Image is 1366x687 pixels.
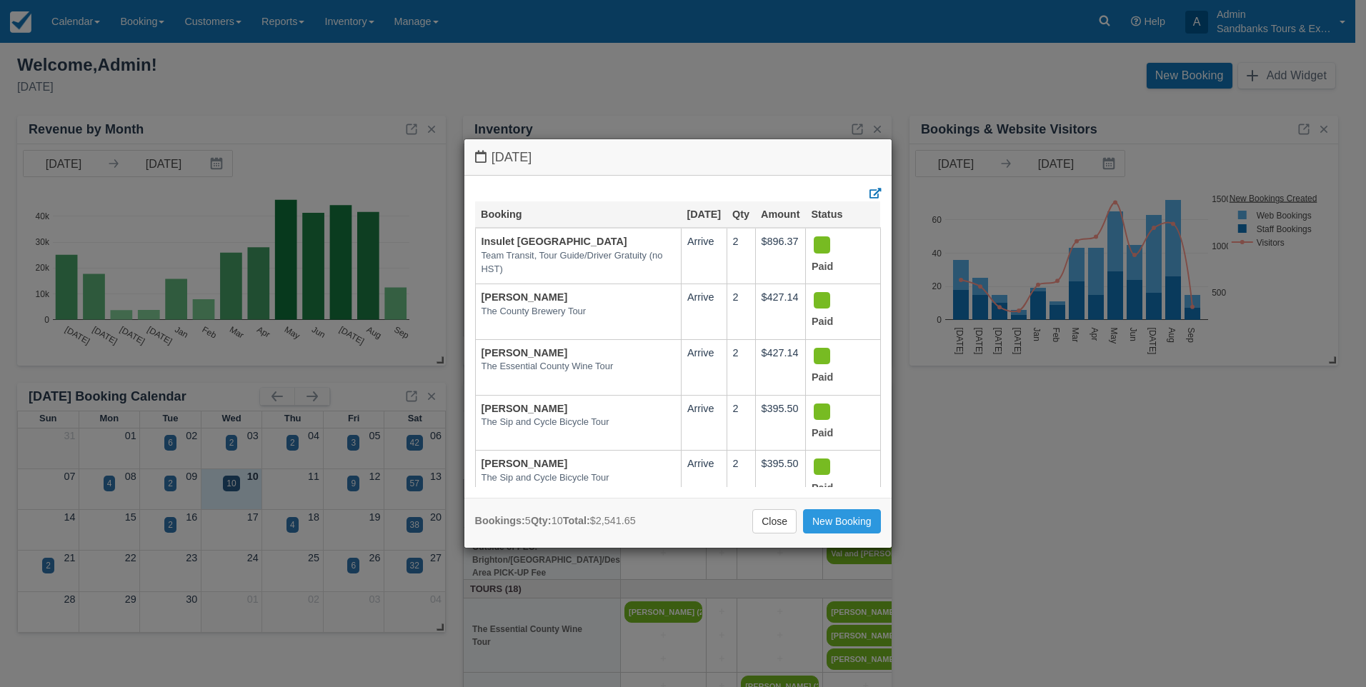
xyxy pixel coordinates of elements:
[563,515,590,526] strong: Total:
[475,513,636,528] div: 5 10 $2,541.65
[681,451,727,506] td: Arrive
[482,236,627,247] a: Insulet [GEOGRAPHIC_DATA]
[531,515,552,526] strong: Qty:
[482,291,568,303] a: [PERSON_NAME]
[811,209,842,220] a: Status
[761,209,799,220] a: Amount
[482,347,568,358] a: [PERSON_NAME]
[481,209,522,220] a: Booking
[482,403,568,414] a: [PERSON_NAME]
[812,401,862,445] div: Paid
[755,451,805,506] td: $395.50
[727,284,755,340] td: 2
[732,209,749,220] a: Qty
[812,290,862,334] div: Paid
[752,509,797,533] a: Close
[727,228,755,284] td: 2
[482,416,675,429] em: The Sip and Cycle Bicycle Tour
[482,471,675,485] em: The Sip and Cycle Bicycle Tour
[681,339,727,395] td: Arrive
[755,395,805,451] td: $395.50
[755,228,805,284] td: $896.37
[727,339,755,395] td: 2
[482,458,568,469] a: [PERSON_NAME]
[681,395,727,451] td: Arrive
[475,515,525,526] strong: Bookings:
[812,346,862,389] div: Paid
[687,209,721,220] a: [DATE]
[803,509,881,533] a: New Booking
[727,395,755,451] td: 2
[482,305,675,319] em: The County Brewery Tour
[475,150,881,165] h4: [DATE]
[681,284,727,340] td: Arrive
[727,451,755,506] td: 2
[681,228,727,284] td: Arrive
[812,234,862,278] div: Paid
[755,339,805,395] td: $427.14
[755,284,805,340] td: $427.14
[482,360,675,373] em: The Essential County Wine Tour
[812,456,862,500] div: Paid
[482,249,675,276] em: Team Transit, Tour Guide/Driver Gratuity (no HST)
